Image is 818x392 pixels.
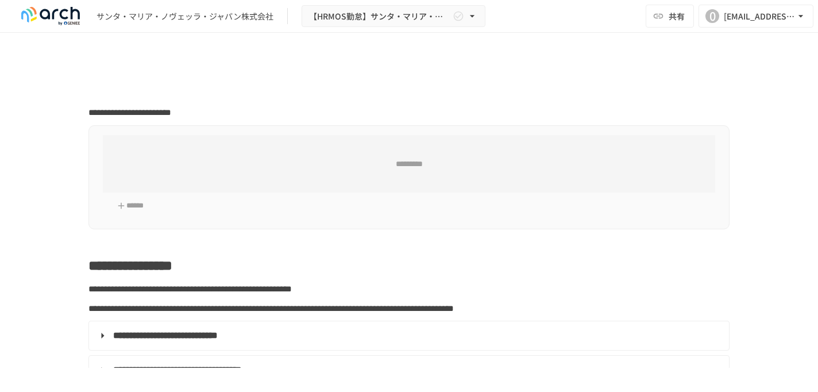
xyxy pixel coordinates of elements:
img: logo-default@2x-9cf2c760.svg [14,7,87,25]
div: 0 [705,9,719,23]
div: サンタ・マリア・ノヴェッラ・ジャパン株式会社 [97,10,273,22]
button: 共有 [646,5,694,28]
span: 【HRMOS勤怠】サンタ・マリア・ノヴェッラ・ジャパン株式会社_初期設定サポート [309,9,450,24]
button: 【HRMOS勤怠】サンタ・マリア・ノヴェッラ・ジャパン株式会社_初期設定サポート [302,5,485,28]
button: 0[EMAIL_ADDRESS][DOMAIN_NAME] [699,5,813,28]
span: 共有 [669,10,685,22]
div: [EMAIL_ADDRESS][DOMAIN_NAME] [724,9,795,24]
